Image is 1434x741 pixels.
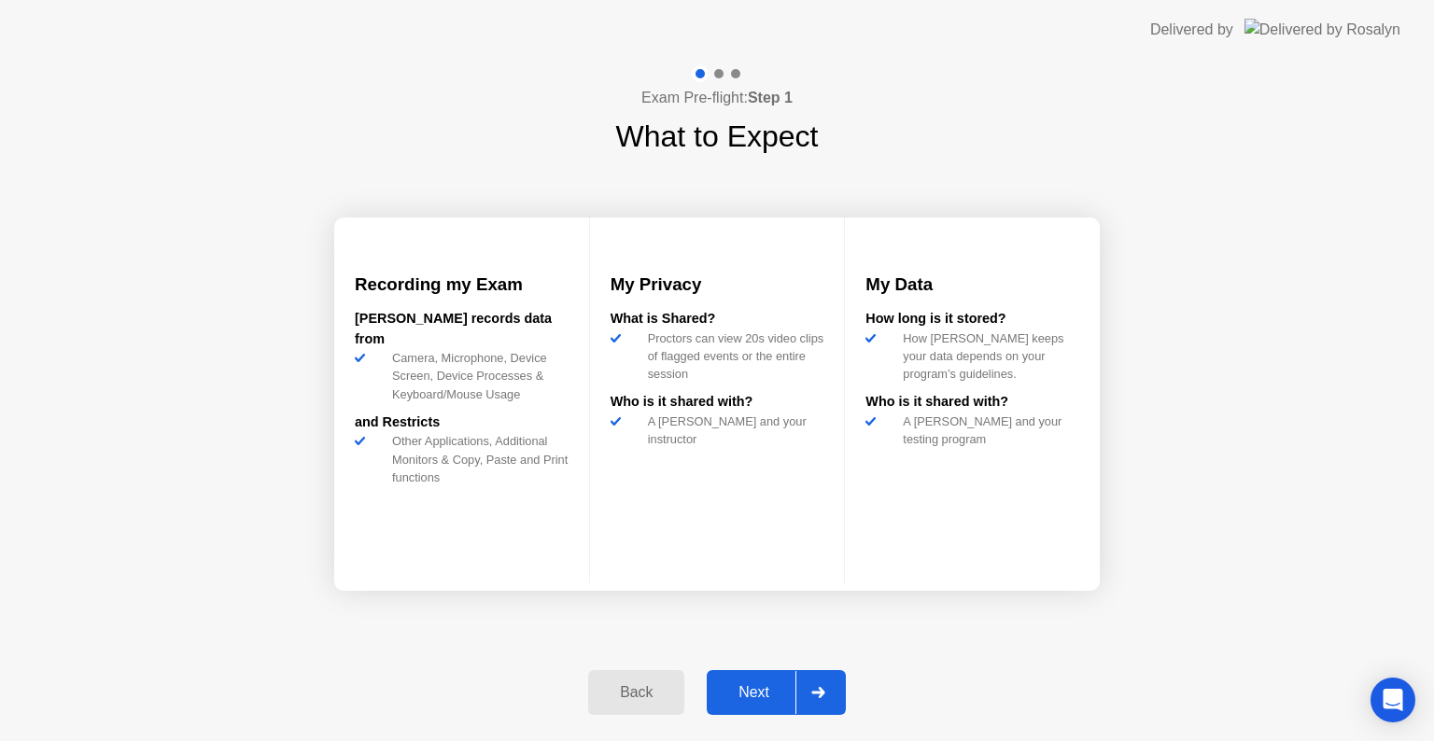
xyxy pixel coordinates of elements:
[895,329,1079,384] div: How [PERSON_NAME] keeps your data depends on your program’s guidelines.
[1371,678,1415,722] div: Open Intercom Messenger
[865,309,1079,329] div: How long is it stored?
[748,90,793,105] b: Step 1
[707,670,846,715] button: Next
[355,272,569,298] h3: Recording my Exam
[641,87,793,109] h4: Exam Pre-flight:
[385,432,569,486] div: Other Applications, Additional Monitors & Copy, Paste and Print functions
[640,412,824,448] div: A [PERSON_NAME] and your instructor
[1150,19,1233,41] div: Delivered by
[865,392,1079,412] div: Who is it shared with?
[355,412,569,433] div: and Restricts
[355,309,569,349] div: [PERSON_NAME] records data from
[640,329,824,384] div: Proctors can view 20s video clips of flagged events or the entire session
[594,684,679,701] div: Back
[712,684,795,701] div: Next
[611,272,824,298] h3: My Privacy
[611,392,824,412] div: Who is it shared with?
[611,309,824,329] div: What is Shared?
[1244,19,1400,40] img: Delivered by Rosalyn
[865,272,1079,298] h3: My Data
[616,114,819,159] h1: What to Expect
[385,349,569,403] div: Camera, Microphone, Device Screen, Device Processes & Keyboard/Mouse Usage
[588,670,684,715] button: Back
[895,412,1079,448] div: A [PERSON_NAME] and your testing program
